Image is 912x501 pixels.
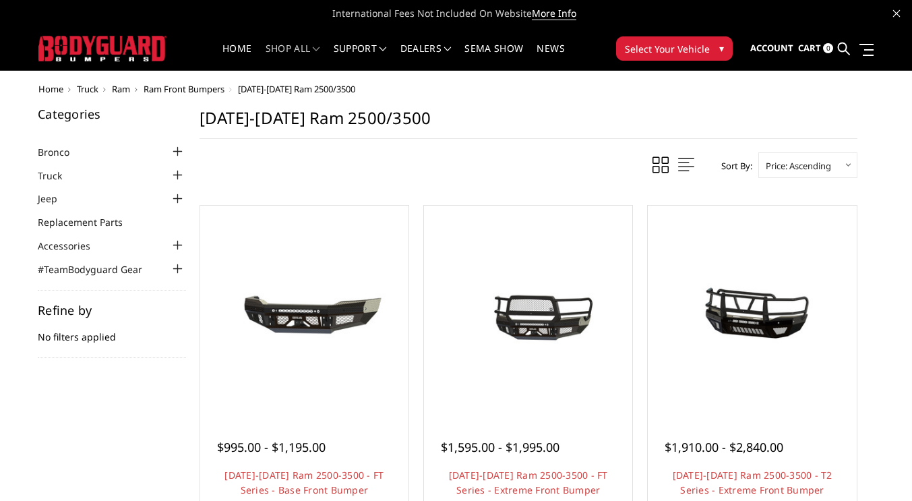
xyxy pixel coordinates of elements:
a: 2019-2025 Ram 2500-3500 - T2 Series - Extreme Front Bumper (receiver or winch) 2019-2025 Ram 2500... [651,209,853,411]
a: Replacement Parts [38,215,140,229]
a: Ram Front Bumpers [144,83,224,95]
label: Sort By: [714,156,752,176]
a: shop all [266,44,320,70]
a: Ram [112,83,130,95]
a: [DATE]-[DATE] Ram 2500-3500 - FT Series - Extreme Front Bumper [449,469,608,496]
span: [DATE]-[DATE] Ram 2500/3500 [238,83,355,95]
img: 2019-2025 Ram 2500-3500 - T2 Series - Extreme Front Bumper (receiver or winch) [651,263,853,357]
a: SEMA Show [464,44,523,70]
a: More Info [532,7,576,20]
span: $1,910.00 - $2,840.00 [665,439,783,455]
a: Dealers [400,44,452,70]
img: BODYGUARD BUMPERS [38,36,166,61]
a: Jeep [38,191,74,206]
img: 2019-2025 Ram 2500-3500 - FT Series - Base Front Bumper [204,263,405,357]
a: 2019-2025 Ram 2500-3500 - FT Series - Base Front Bumper [204,209,405,411]
span: 0 [823,43,833,53]
h1: [DATE]-[DATE] Ram 2500/3500 [200,108,857,139]
span: ▾ [719,41,724,55]
a: Bronco [38,145,86,159]
a: News [537,44,564,70]
a: Truck [77,83,98,95]
a: Support [334,44,387,70]
a: Account [750,30,793,67]
span: Cart [798,42,821,54]
a: 2019-2025 Ram 2500-3500 - FT Series - Extreme Front Bumper 2019-2025 Ram 2500-3500 - FT Series - ... [427,209,629,411]
a: Accessories [38,239,107,253]
span: $1,595.00 - $1,995.00 [441,439,559,455]
a: Home [38,83,63,95]
h5: Refine by [38,304,186,316]
span: Account [750,42,793,54]
button: Select Your Vehicle [616,36,733,61]
span: $995.00 - $1,195.00 [217,439,326,455]
div: No filters applied [38,304,186,358]
a: Truck [38,169,79,183]
span: Select Your Vehicle [625,42,710,56]
a: [DATE]-[DATE] Ram 2500-3500 - FT Series - Base Front Bumper [224,469,384,496]
h5: Categories [38,108,186,120]
a: #TeamBodyguard Gear [38,262,159,276]
a: Cart 0 [798,30,833,67]
a: Home [222,44,251,70]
